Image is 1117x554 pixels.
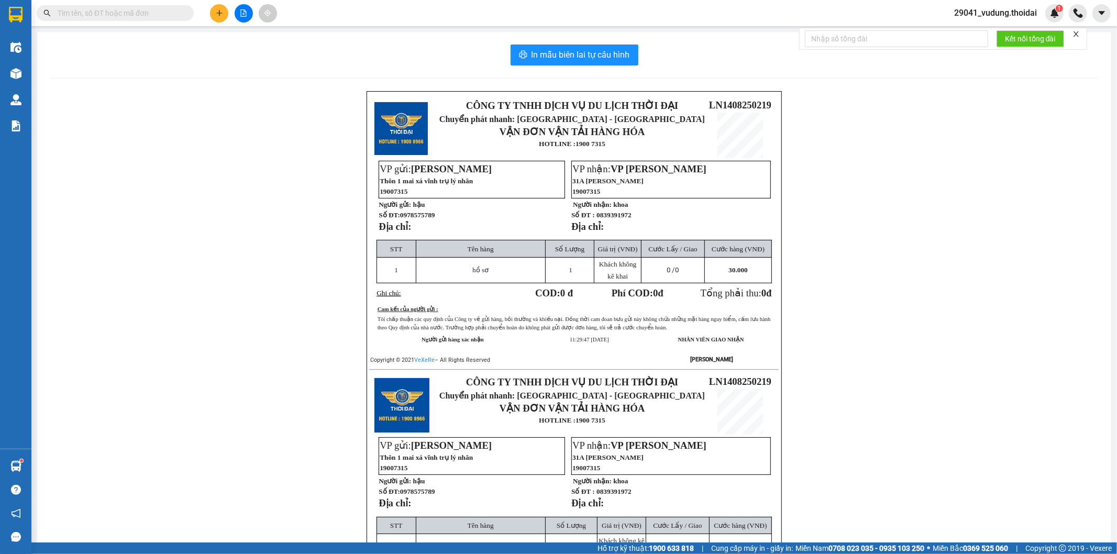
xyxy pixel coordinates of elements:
[569,266,572,274] span: 1
[468,245,494,253] span: Tên hàng
[264,9,271,17] span: aim
[11,508,21,518] span: notification
[709,376,771,387] span: LN1408250219
[648,245,697,253] span: Cước Lấy / Giao
[380,187,407,195] span: 19007315
[714,522,767,529] span: Cước hàng (VNĐ)
[535,287,573,298] strong: COD:
[20,459,23,462] sup: 1
[11,532,21,542] span: message
[555,245,584,253] span: Số Lượng
[1059,545,1066,552] span: copyright
[598,542,694,554] span: Hỗ trợ kỹ thuật:
[43,9,51,17] span: search
[378,306,438,312] u: Cam kết của người gửi :
[573,477,612,485] strong: Người nhận:
[10,120,21,131] img: solution-icon
[390,522,403,529] span: STT
[500,403,645,414] strong: VẬN ĐƠN VẬN TẢI HÀNG HÓA
[414,357,435,363] a: VeXeRe
[678,337,744,342] strong: NHÂN VIÊN GIAO NHẬN
[500,126,645,137] strong: VẬN ĐƠN VẬN TẢI HÀNG HÓA
[613,477,628,485] span: khoa
[766,287,771,298] span: đ
[596,487,632,495] span: 0839391972
[599,260,636,280] span: Khách không kê khai
[927,546,930,550] span: ⚪️
[676,266,679,274] span: 0
[933,542,1008,554] span: Miền Bắc
[411,163,492,174] span: [PERSON_NAME]
[422,337,484,342] strong: Người gửi hàng xác nhận
[19,8,104,42] strong: CÔNG TY TNHH DỊCH VỤ DU LỊCH THỜI ĐẠI
[379,477,411,485] strong: Người gửi:
[58,7,181,19] input: Tìm tên, số ĐT hoặc mã đơn
[963,544,1008,552] strong: 0369 525 060
[532,48,630,61] span: In mẫu biên lai tự cấu hình
[379,201,411,208] strong: Người gửi:
[571,221,604,232] strong: Địa chỉ:
[400,487,435,495] span: 0978575789
[1072,30,1080,38] span: close
[10,42,21,53] img: warehouse-icon
[1005,33,1056,45] span: Kết nối tổng đài
[572,187,600,195] span: 19007315
[511,45,638,65] button: printerIn mẫu biên lai tự cấu hình
[1016,542,1018,554] span: |
[711,542,793,554] span: Cung cấp máy in - giấy in:
[728,266,748,274] span: 30.000
[377,289,401,297] span: Ghi chú:
[576,416,605,424] strong: 1900 7315
[946,6,1045,19] span: 29041_vudung.thoidai
[210,4,228,23] button: plus
[240,9,247,17] span: file-add
[378,316,771,330] span: Tôi chấp thuận các quy định của Công ty về gửi hàng, bồi thường và khiếu nại. Đồng thời cam đoan ...
[572,440,706,451] span: VP nhận:
[10,68,21,79] img: warehouse-icon
[400,211,435,219] span: 0978575789
[612,287,663,298] strong: Phí COD: đ
[380,464,407,472] span: 19007315
[411,440,492,451] span: [PERSON_NAME]
[539,140,576,148] strong: HOTLINE :
[216,9,223,17] span: plus
[472,266,489,274] span: hồ sơ
[573,201,612,208] strong: Người nhận:
[259,4,277,23] button: aim
[667,266,679,274] span: 0 /
[701,287,772,298] span: Tổng phải thu:
[1050,8,1059,18] img: icon-new-feature
[653,287,658,298] span: 0
[572,163,706,174] span: VP nhận:
[380,163,492,174] span: VP gửi:
[10,461,21,472] img: warehouse-icon
[110,70,172,81] span: LN1408250219
[11,485,21,495] span: question-circle
[380,177,473,185] span: Thôn 1 mai xá vĩnh trụ lý nhân
[374,102,428,156] img: logo
[379,497,411,508] strong: Địa chỉ:
[598,245,638,253] span: Giá trị (VNĐ)
[653,522,702,529] span: Cước Lấy / Giao
[380,440,492,451] span: VP gửi:
[613,201,628,208] span: khoa
[379,221,411,232] strong: Địa chỉ:
[557,522,586,529] span: Số Lượng
[1056,5,1063,12] sup: 1
[572,464,600,472] span: 19007315
[439,391,705,400] span: Chuyển phát nhanh: [GEOGRAPHIC_DATA] - [GEOGRAPHIC_DATA]
[560,287,573,298] span: 0 đ
[611,440,706,451] span: VP [PERSON_NAME]
[997,30,1064,47] button: Kết nối tổng đài
[9,7,23,23] img: logo-vxr
[379,211,435,219] strong: Số ĐT:
[709,99,771,110] span: LN1408250219
[413,201,425,208] span: hậu
[805,30,988,47] input: Nhập số tổng đài
[576,140,605,148] strong: 1900 7315
[379,487,435,495] strong: Số ĐT:
[1097,8,1107,18] span: caret-down
[235,4,253,23] button: file-add
[649,544,694,552] strong: 1900 633 818
[572,453,644,461] span: 31A [PERSON_NAME]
